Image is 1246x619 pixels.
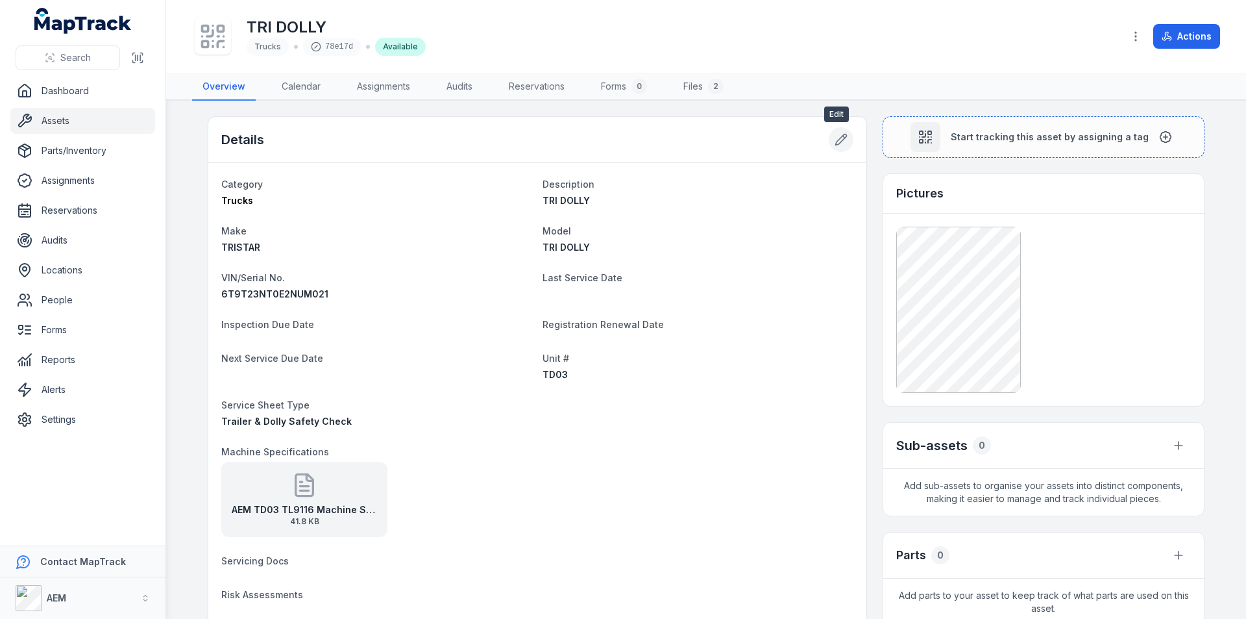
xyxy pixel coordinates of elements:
[973,436,991,455] div: 0
[221,399,310,411] span: Service Sheet Type
[221,589,303,600] span: Risk Assessments
[47,592,66,603] strong: AEM
[896,436,968,455] h2: Sub-assets
[60,51,91,64] span: Search
[951,131,1149,144] span: Start tracking this asset by assigning a tag
[221,272,285,283] span: VIN/Serial No.
[254,42,281,51] span: Trucks
[631,79,647,94] div: 0
[192,73,256,101] a: Overview
[10,377,155,403] a: Alerts
[16,45,120,70] button: Search
[221,319,314,330] span: Inspection Due Date
[1153,24,1220,49] button: Actions
[221,555,289,566] span: Servicing Docs
[883,116,1204,158] button: Start tracking this asset by assigning a tag
[10,108,155,134] a: Assets
[40,556,126,567] strong: Contact MapTrack
[347,73,421,101] a: Assignments
[221,242,260,253] span: TRISTAR
[10,168,155,194] a: Assignments
[543,369,568,380] span: TD03
[221,288,328,299] span: 6T9T23NT0E2NUM021
[543,353,569,364] span: Unit #
[221,353,323,364] span: Next Service Due Date
[247,17,426,38] h1: TRI DOLLY
[303,38,361,56] div: 78e17d
[221,179,263,190] span: Category
[10,257,155,283] a: Locations
[883,469,1204,516] span: Add sub-assets to organise your assets into distinct components, making it easier to manage and t...
[591,73,657,101] a: Forms0
[232,516,377,527] span: 41.8 KB
[931,546,949,564] div: 0
[10,138,155,164] a: Parts/Inventory
[10,407,155,433] a: Settings
[673,73,734,101] a: Files2
[34,8,132,34] a: MapTrack
[221,195,253,206] span: Trucks
[221,446,329,457] span: Machine Specifications
[896,184,944,203] h3: Pictures
[543,319,664,330] span: Registration Renewal Date
[10,317,155,343] a: Forms
[436,73,483,101] a: Audits
[10,78,155,104] a: Dashboard
[221,131,264,149] h2: Details
[824,107,849,122] span: Edit
[498,73,575,101] a: Reservations
[708,79,724,94] div: 2
[896,546,926,564] h3: Parts
[10,287,155,313] a: People
[271,73,331,101] a: Calendar
[221,416,352,427] span: Trailer & Dolly Safety Check
[375,38,426,56] div: Available
[221,225,247,236] span: Make
[10,227,155,253] a: Audits
[543,195,590,206] span: TRI DOLLY
[10,347,155,373] a: Reports
[10,197,155,223] a: Reservations
[543,272,622,283] span: Last Service Date
[543,179,594,190] span: Description
[543,242,590,253] span: TRI DOLLY
[543,225,571,236] span: Model
[232,503,377,516] strong: AEM TD03 TL9116 Machine Specifications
